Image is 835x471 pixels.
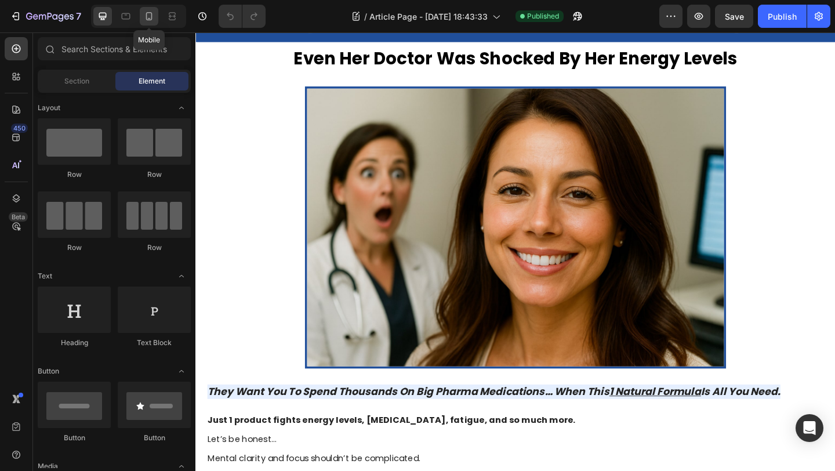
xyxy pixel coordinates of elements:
strong: Just 1 product fights energy levels, [MEDICAL_DATA], fatigue, and so much more. [13,415,413,428]
span: Mental clarity and focus shouldn’t be complicated. [13,456,244,470]
iframe: Design area [195,32,835,471]
div: Button [38,433,111,443]
div: Heading [38,338,111,348]
span: Article Page - [DATE] 18:43:33 [369,10,488,23]
u: 1 Natural Formula [450,383,550,398]
button: 7 [5,5,86,28]
div: Beta [9,212,28,222]
span: Text [38,271,52,281]
span: Layout [38,103,60,113]
span: Toggle open [172,267,191,285]
span: Toggle open [172,99,191,117]
div: Text Block [118,338,191,348]
p: 7 [76,9,81,23]
div: 450 [11,124,28,133]
div: Undo/Redo [219,5,266,28]
span: Element [139,76,165,86]
div: Publish [768,10,797,23]
span: Toggle open [172,362,191,381]
span: Let’s be honest... [13,436,88,449]
div: Row [38,242,111,253]
span: Save [725,12,744,21]
span: / [364,10,367,23]
span: Section [64,76,89,86]
div: Open Intercom Messenger [796,414,823,442]
div: Button [118,433,191,443]
input: Search Sections & Elements [38,37,191,60]
button: Publish [758,5,807,28]
button: Save [715,5,753,28]
span: Published [527,11,559,21]
div: Row [38,169,111,180]
div: Row [118,242,191,253]
span: Button [38,366,59,376]
div: Row [118,169,191,180]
